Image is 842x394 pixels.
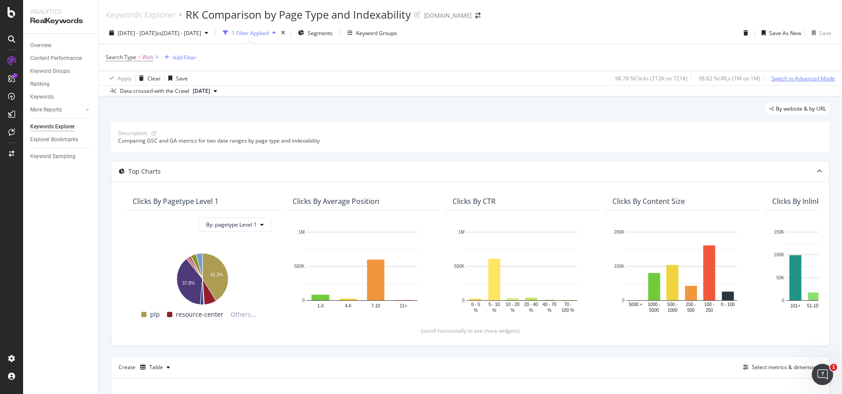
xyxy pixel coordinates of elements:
[279,28,287,37] div: times
[30,7,91,16] div: Analytics
[699,75,760,82] div: 98.62 % URLs ( 1M on 1M )
[649,307,659,312] text: 5000
[769,29,801,37] div: Save As New
[30,105,83,115] a: More Reports
[157,29,201,37] span: vs [DATE] - [DATE]
[30,67,70,76] div: Keyword Groups
[30,152,75,161] div: Keyword Sampling
[564,302,572,306] text: 70 -
[30,67,92,76] a: Keyword Groups
[819,29,831,37] div: Save
[344,26,401,40] button: Keyword Groups
[30,80,92,89] a: Ranking
[30,135,78,144] div: Explorer Bookmarks
[739,362,822,373] button: Select metrics & dimensions
[812,364,833,385] iframe: Intercom live chat
[30,135,92,144] a: Explorer Bookmarks
[293,227,431,314] svg: A chart.
[119,360,174,374] div: Create
[219,26,279,40] button: 1 Filter Applied
[232,29,269,37] div: 1 Filter Applied
[356,29,397,37] div: Keyword Groups
[189,86,221,96] button: [DATE]
[543,302,557,306] text: 40 - 70
[808,26,831,40] button: Save
[548,307,552,312] text: %
[106,10,175,20] a: Keywords Explorer
[165,71,188,85] button: Save
[458,230,465,235] text: 1M
[648,302,660,306] text: 1000 -
[453,227,591,314] svg: A chart.
[294,26,336,40] button: Segments
[511,307,515,312] text: %
[30,92,54,102] div: Keywords
[302,298,305,303] text: 0
[807,303,821,308] text: 51-100
[122,327,818,334] div: (scroll horizontally to see more widgets)
[30,122,75,131] div: Keywords Explorer
[176,75,188,82] div: Save
[774,252,785,257] text: 100K
[193,87,210,95] span: 2025 Aug. 30th
[106,53,136,61] span: Search Type
[118,129,148,137] div: Description:
[471,302,480,306] text: 0 - 5
[774,230,785,235] text: 150K
[30,92,92,102] a: Keywords
[149,365,163,370] div: Table
[199,218,271,232] button: By: pagetype Level 1
[614,230,625,235] text: 200K
[293,197,379,206] div: Clicks By Average Position
[133,197,218,206] div: Clicks By pagetype Level 1
[135,71,161,85] button: Clear
[667,302,678,306] text: 500 -
[492,307,496,312] text: %
[758,26,801,40] button: Save As New
[227,309,260,320] span: Others...
[182,281,195,286] text: 37.8%
[529,307,533,312] text: %
[782,298,784,303] text: 0
[721,302,735,306] text: 0 - 100
[210,272,223,277] text: 41.2%
[622,298,624,303] text: 0
[30,41,52,50] div: Overview
[667,307,678,312] text: 1000
[424,11,472,20] div: [DOMAIN_NAME]
[614,264,625,269] text: 100K
[345,303,352,308] text: 4-6
[317,303,324,308] text: 1-3
[776,106,826,111] span: By website & by URL
[118,137,822,144] div: Comparing GSC and GA metrics for two date ranges by page type and indexability
[30,54,82,63] div: Content Performance
[30,152,92,161] a: Keyword Sampling
[161,52,196,63] button: Add Filter
[138,53,141,61] span: =
[612,227,751,314] svg: A chart.
[454,264,465,269] text: 500K
[147,75,161,82] div: Clear
[176,309,223,320] span: resource-center
[612,197,685,206] div: Clicks By Content Size
[371,303,380,308] text: 7-10
[298,230,305,235] text: 1M
[206,221,257,228] span: By: pagetype Level 1
[687,307,695,312] text: 500
[30,41,92,50] a: Overview
[120,87,189,95] div: Data crossed with the Crawl
[453,197,496,206] div: Clicks By CTR
[706,307,713,312] text: 250
[768,71,835,85] button: Switch to Advanced Mode
[462,298,465,303] text: 0
[790,303,801,308] text: 101+
[562,307,574,312] text: 100 %
[766,103,830,115] div: legacy label
[776,275,784,280] text: 50K
[771,75,835,82] div: Switch to Advanced Mode
[106,26,212,40] button: [DATE] - [DATE]vs[DATE] - [DATE]
[400,303,407,308] text: 11+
